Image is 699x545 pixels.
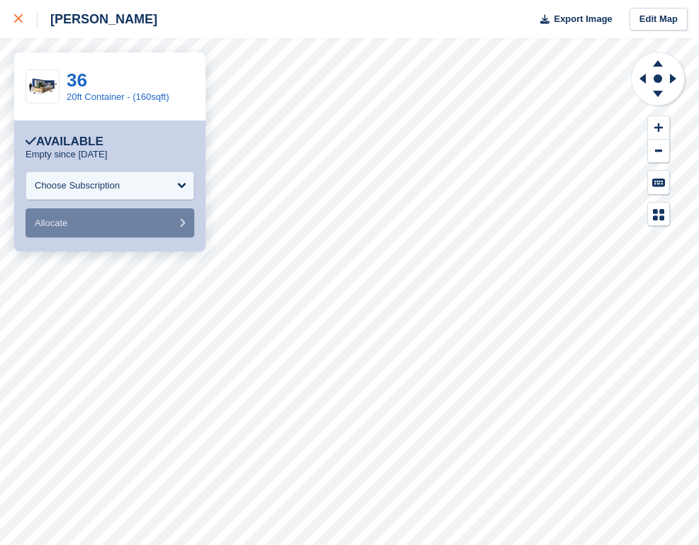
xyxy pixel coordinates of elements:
[67,69,87,91] a: 36
[26,74,59,99] img: 20-ft-container.jpg
[26,149,107,160] p: Empty since [DATE]
[630,8,688,31] a: Edit Map
[648,140,669,163] button: Zoom Out
[648,203,669,226] button: Map Legend
[532,8,613,31] button: Export Image
[38,11,157,28] div: [PERSON_NAME]
[35,218,67,228] span: Allocate
[648,171,669,194] button: Keyboard Shortcuts
[26,208,194,237] button: Allocate
[648,116,669,140] button: Zoom In
[67,91,169,102] a: 20ft Container - (160sqft)
[35,179,120,193] div: Choose Subscription
[26,135,104,149] div: Available
[554,12,612,26] span: Export Image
